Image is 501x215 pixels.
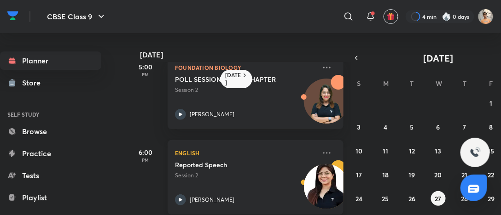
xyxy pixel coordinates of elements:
abbr: August 18, 2025 [382,170,389,179]
button: August 26, 2025 [405,191,419,206]
img: Avatar [304,84,349,128]
p: [PERSON_NAME] [190,110,234,119]
h6: [DATE] [225,72,241,86]
button: August 6, 2025 [431,119,446,134]
abbr: August 21, 2025 [462,170,468,179]
abbr: August 24, 2025 [355,194,362,203]
button: August 17, 2025 [352,167,367,182]
p: Session 2 [175,171,316,180]
button: August 14, 2025 [457,143,472,158]
button: August 27, 2025 [431,191,446,206]
button: CBSE Class 9 [41,7,112,26]
abbr: August 25, 2025 [382,194,389,203]
abbr: August 7, 2025 [463,123,466,131]
img: ttu [470,147,481,158]
abbr: Sunday [357,79,361,88]
span: [DATE] [424,52,454,64]
abbr: August 5, 2025 [410,123,414,131]
button: August 25, 2025 [378,191,393,206]
button: August 8, 2025 [484,119,499,134]
img: Company Logo [7,9,18,23]
abbr: August 13, 2025 [435,147,442,155]
abbr: Monday [383,79,389,88]
abbr: Tuesday [410,79,414,88]
p: PM [127,157,164,163]
a: Company Logo [7,9,18,25]
abbr: Wednesday [436,79,443,88]
button: August 29, 2025 [484,191,499,206]
abbr: August 29, 2025 [488,194,495,203]
button: August 11, 2025 [378,143,393,158]
img: avatar [387,12,395,21]
p: PM [127,72,164,77]
button: August 22, 2025 [484,167,499,182]
abbr: August 19, 2025 [409,170,415,179]
img: Aashman Srivastava [478,9,494,24]
button: August 3, 2025 [352,119,367,134]
abbr: August 3, 2025 [357,123,361,131]
button: August 5, 2025 [405,119,419,134]
p: Foundation Biology [175,62,316,73]
button: August 4, 2025 [378,119,393,134]
h5: 6:00 [127,147,164,157]
abbr: August 11, 2025 [383,147,388,155]
abbr: August 22, 2025 [488,170,495,179]
p: Session 2 [175,86,316,94]
abbr: August 20, 2025 [435,170,442,179]
abbr: August 6, 2025 [437,123,440,131]
button: August 21, 2025 [457,167,472,182]
button: avatar [384,9,398,24]
abbr: August 4, 2025 [384,123,387,131]
button: August 13, 2025 [431,143,446,158]
abbr: August 26, 2025 [408,194,415,203]
div: Store [22,77,46,88]
button: August 12, 2025 [405,143,419,158]
button: August 18, 2025 [378,167,393,182]
button: August 7, 2025 [457,119,472,134]
abbr: August 27, 2025 [435,194,442,203]
p: [PERSON_NAME] [190,196,234,204]
p: English [175,147,316,158]
abbr: August 15, 2025 [488,147,495,155]
abbr: August 10, 2025 [355,147,362,155]
abbr: Friday [489,79,493,88]
button: August 28, 2025 [457,191,472,206]
abbr: August 12, 2025 [409,147,415,155]
button: August 19, 2025 [405,167,419,182]
abbr: August 1, 2025 [490,99,493,107]
button: August 1, 2025 [484,96,499,110]
abbr: Thursday [463,79,466,88]
abbr: August 8, 2025 [489,123,493,131]
img: streak [442,12,451,21]
button: August 20, 2025 [431,167,446,182]
h4: [DATE] [140,51,353,58]
button: August 24, 2025 [352,191,367,206]
abbr: August 28, 2025 [461,194,468,203]
abbr: August 17, 2025 [356,170,362,179]
h5: 5:00 [127,62,164,72]
button: August 15, 2025 [484,143,499,158]
h5: Reported Speech [175,160,290,170]
h5: POLL SESSION - CELL CHAPTER [175,75,290,84]
button: August 10, 2025 [352,143,367,158]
